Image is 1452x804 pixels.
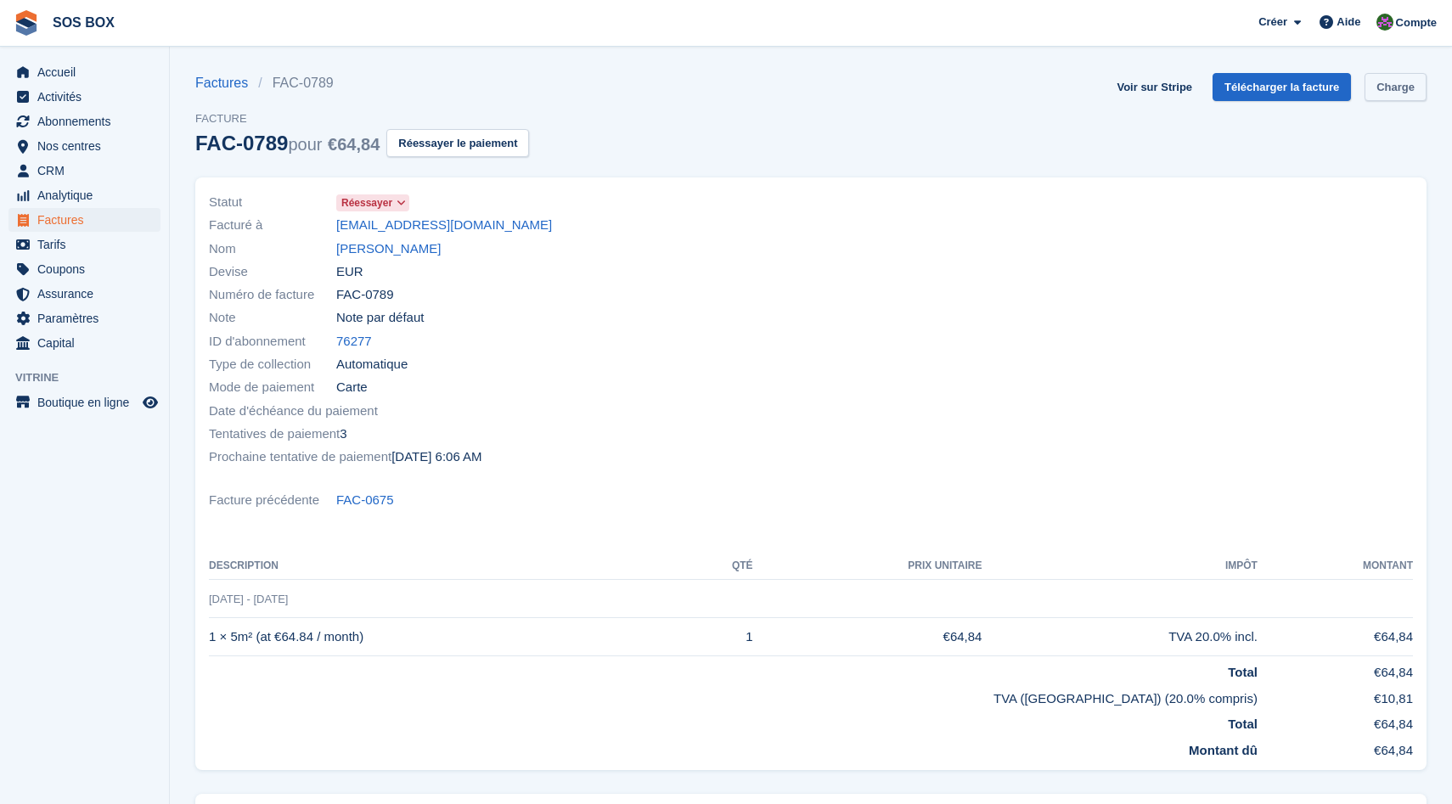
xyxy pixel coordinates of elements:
a: menu [8,306,160,330]
span: EUR [336,262,363,282]
a: menu [8,110,160,133]
span: pour [288,135,322,154]
span: Aide [1337,14,1360,31]
span: Numéro de facture [209,285,336,305]
a: [PERSON_NAME] [336,239,441,259]
span: Paramètres [37,306,139,330]
div: TVA 20.0% incl. [982,627,1257,647]
span: Automatique [336,355,408,374]
a: Télécharger la facture [1213,73,1351,101]
span: Accueil [37,60,139,84]
strong: Total [1228,665,1258,679]
a: menu [8,134,160,158]
a: menu [8,183,160,207]
span: Note par défaut [336,308,424,328]
a: menu [8,331,160,355]
span: Facture précédente [209,491,336,510]
span: Coupons [37,257,139,281]
span: Activités [37,85,139,109]
span: Abonnements [37,110,139,133]
td: €64,84 [1258,708,1413,734]
td: €64,84 [1258,618,1413,656]
span: Statut [209,193,336,212]
span: Facture [195,110,529,127]
th: Qté [688,553,752,580]
td: €64,84 [1258,656,1413,683]
span: Carte [336,378,368,397]
span: Analytique [37,183,139,207]
span: Compte [1396,14,1437,31]
a: menu [8,208,160,232]
td: 1 [688,618,752,656]
strong: Total [1228,717,1258,731]
span: CRM [37,159,139,183]
span: Nos centres [37,134,139,158]
a: [EMAIL_ADDRESS][DOMAIN_NAME] [336,216,552,235]
strong: Montant dû [1189,743,1258,757]
img: ALEXANDRE SOUBIRA [1376,14,1393,31]
td: 1 × 5m² (at €64.84 / month) [209,618,688,656]
td: €64,84 [1258,734,1413,761]
a: menu [8,257,160,281]
span: [DATE] - [DATE] [209,593,288,605]
span: Réessayer [341,195,392,211]
span: ID d'abonnement [209,332,336,351]
span: Capital [37,331,139,355]
a: FAC-0675 [336,491,394,510]
td: TVA ([GEOGRAPHIC_DATA]) (20.0% compris) [209,683,1258,709]
span: Date d'échéance du paiement [209,402,378,421]
a: Factures [195,73,258,93]
span: Nom [209,239,336,259]
span: Vitrine [15,369,169,386]
th: Montant [1258,553,1413,580]
span: Facturé à [209,216,336,235]
span: Mode de paiement [209,378,336,397]
img: stora-icon-8386f47178a22dfd0bd8f6a31ec36ba5ce8667c1dd55bd0f319d3a0aa187defe.svg [14,10,39,36]
a: Voir sur Stripe [1110,73,1199,101]
a: Réessayer [336,193,409,212]
td: €10,81 [1258,683,1413,709]
a: Charge [1365,73,1427,101]
th: Description [209,553,688,580]
span: Prochaine tentative de paiement [209,447,391,467]
span: Boutique en ligne [37,391,139,414]
span: FAC-0789 [336,285,394,305]
th: Prix unitaire [753,553,982,580]
a: menu [8,233,160,256]
a: 76277 [336,332,372,351]
time: 2025-10-08 04:06:48 UTC [391,447,481,467]
div: FAC-0789 [195,132,380,155]
span: Tentatives de paiement [209,424,340,444]
a: Boutique d'aperçu [140,392,160,413]
span: Type de collection [209,355,336,374]
span: Note [209,308,336,328]
span: Assurance [37,282,139,306]
span: €64,84 [328,135,380,154]
a: menu [8,282,160,306]
a: menu [8,60,160,84]
a: SOS BOX [46,8,121,37]
span: Créer [1258,14,1287,31]
button: Réessayer le paiement [386,129,529,157]
span: Tarifs [37,233,139,256]
td: €64,84 [753,618,982,656]
nav: breadcrumbs [195,73,529,93]
a: menu [8,85,160,109]
span: 3 [340,424,346,444]
a: menu [8,391,160,414]
span: Factures [37,208,139,232]
th: Impôt [982,553,1257,580]
a: menu [8,159,160,183]
span: Devise [209,262,336,282]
